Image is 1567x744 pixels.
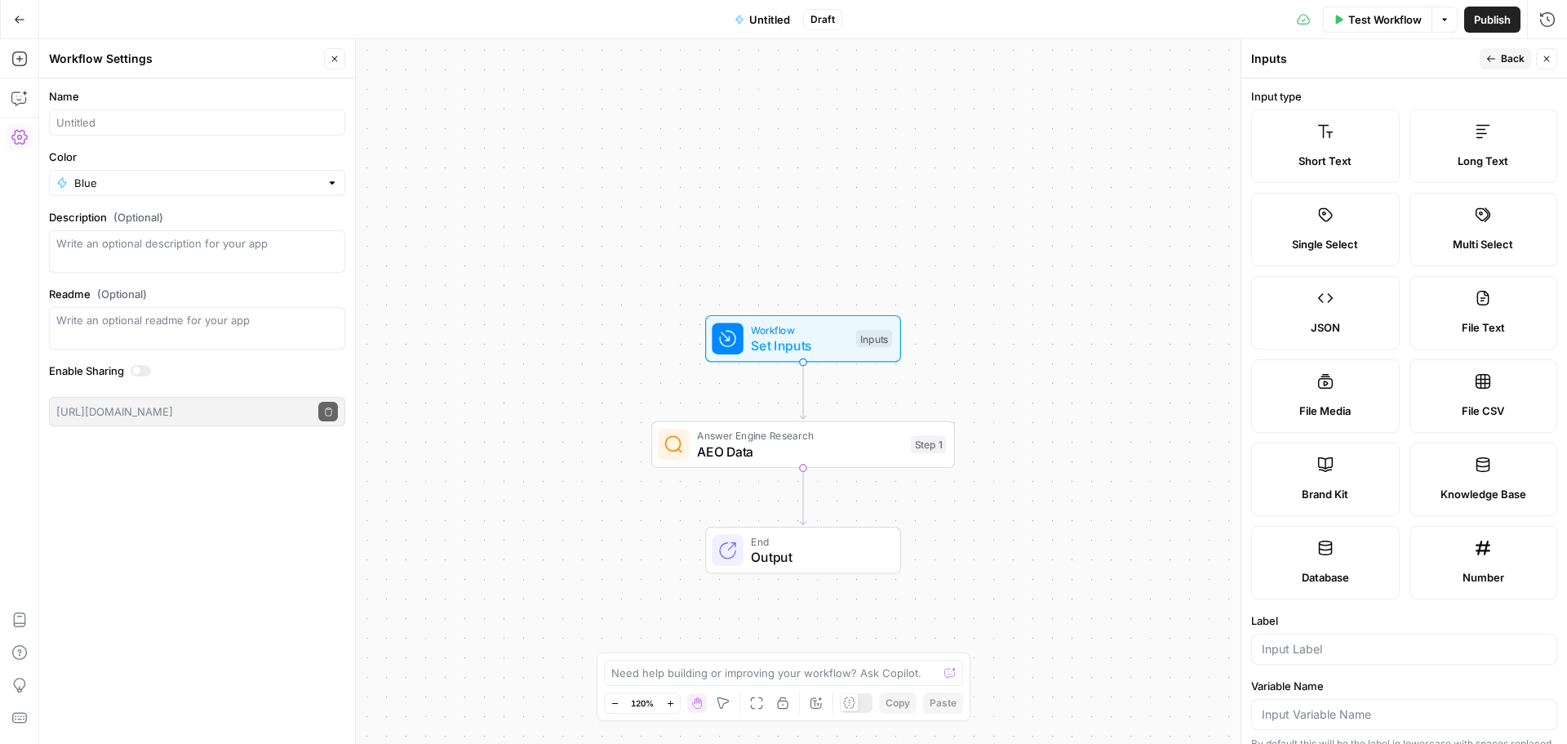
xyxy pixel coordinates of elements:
span: Test Workflow [1348,11,1422,28]
label: Name [49,88,345,105]
span: End [751,534,884,550]
img: tab_keywords_by_traffic_grey.svg [162,95,175,108]
label: Label [1251,613,1557,629]
div: Domain: [DOMAIN_NAME] [42,42,180,56]
span: File Text [1462,319,1505,336]
div: EndOutput [651,527,955,574]
span: Back [1501,51,1525,66]
button: Copy [879,693,917,714]
span: Workflow [751,322,848,337]
label: Variable Name [1251,678,1557,694]
div: Keywords by Traffic [180,96,275,107]
span: Copy [886,696,910,711]
div: Step 1 [911,436,946,454]
button: Test Workflow [1323,7,1432,33]
span: File Media [1299,403,1351,419]
button: Back [1480,48,1531,69]
g: Edge from start to step_1 [800,363,806,420]
span: Number [1463,569,1504,586]
label: Readme [49,286,345,302]
div: Inputs [1251,51,1475,67]
div: Domain Overview [62,96,146,107]
input: Input Variable Name [1262,706,1547,723]
input: Untitled [56,114,338,131]
span: JSON [1311,319,1340,336]
button: Publish [1464,7,1520,33]
span: Database [1302,569,1349,586]
label: Input type [1251,88,1557,105]
span: Short Text [1298,153,1352,169]
span: Draft [810,12,835,27]
span: 120% [631,697,654,710]
g: Edge from step_1 to end [800,468,806,525]
div: WorkflowSet InputsInputs [651,315,955,363]
span: Publish [1474,11,1511,28]
button: Paste [923,693,963,714]
div: Inputs [856,330,892,348]
span: Long Text [1458,153,1508,169]
div: v 4.0.25 [46,26,80,39]
span: (Optional) [97,286,147,302]
button: Untitled [725,7,800,33]
span: AEO Data [697,442,903,461]
div: Workflow Settings [49,51,319,67]
img: logo_orange.svg [26,26,39,39]
img: website_grey.svg [26,42,39,56]
input: Input Label [1262,641,1547,657]
span: Answer Engine Research [697,428,903,443]
span: File CSV [1462,403,1504,419]
span: Multi Select [1453,236,1513,252]
label: Enable Sharing [49,363,345,379]
input: Blue [74,175,320,191]
span: Single Select [1292,236,1358,252]
span: Untitled [749,11,790,28]
span: Paste [930,696,957,711]
span: Brand Kit [1302,486,1348,502]
label: Color [49,149,345,165]
span: Output [751,547,884,567]
div: Answer Engine ResearchAEO DataStep 1 [651,421,955,469]
span: Set Inputs [751,336,848,355]
img: tab_domain_overview_orange.svg [44,95,57,108]
span: Knowledge Base [1440,486,1526,502]
span: (Optional) [113,209,163,225]
label: Description [49,209,345,225]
